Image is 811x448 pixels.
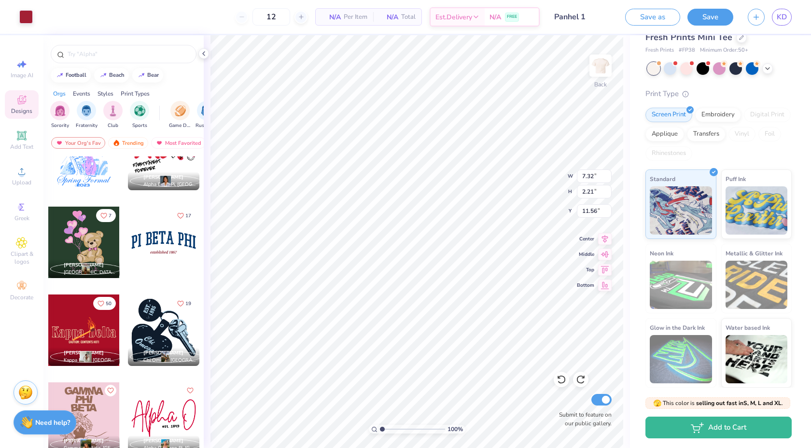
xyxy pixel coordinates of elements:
[489,12,501,22] span: N/A
[696,399,782,407] strong: selling out fast in S, M, L and XL
[726,261,788,309] img: Metallic & Glitter Ink
[108,122,118,129] span: Club
[679,46,695,55] span: # FP38
[379,12,398,22] span: N/A
[108,105,118,116] img: Club Image
[64,350,104,356] span: [PERSON_NAME]
[56,140,63,146] img: most_fav.gif
[196,101,218,129] button: filter button
[744,108,791,122] div: Digital Print
[645,417,792,438] button: Add to Cart
[93,297,116,310] button: Like
[94,68,129,83] button: beach
[625,9,680,26] button: Save as
[591,56,610,75] img: Back
[143,437,183,444] span: [PERSON_NAME]
[201,105,212,116] img: Rush & Bid Image
[645,46,674,55] span: Fresh Prints
[777,12,787,23] span: KD
[155,140,163,146] img: most_fav.gif
[687,9,733,26] button: Save
[401,12,416,22] span: Total
[73,89,90,98] div: Events
[758,127,781,141] div: Foil
[96,209,116,222] button: Like
[51,68,91,83] button: football
[435,12,472,22] span: Est. Delivery
[130,101,149,129] div: filter for Sports
[695,108,741,122] div: Embroidery
[132,68,163,83] button: bear
[196,122,218,129] span: Rush & Bid
[653,399,661,408] span: 🫣
[650,335,712,383] img: Glow in the Dark Ink
[10,143,33,151] span: Add Text
[50,101,70,129] div: filter for Sorority
[653,399,783,407] span: This color is .
[173,209,196,222] button: Like
[547,7,618,27] input: Untitled Design
[650,261,712,309] img: Neon Ink
[12,179,31,186] span: Upload
[185,301,191,306] span: 19
[51,137,105,149] div: Your Org's Fav
[645,146,692,161] div: Rhinestones
[76,122,98,129] span: Fraternity
[344,12,367,22] span: Per Item
[687,127,726,141] div: Transfers
[103,101,123,129] button: filter button
[112,140,120,146] img: trending.gif
[700,46,748,55] span: Minimum Order: 50 +
[55,105,66,116] img: Sorority Image
[184,385,196,396] button: Like
[64,437,104,444] span: [PERSON_NAME]
[577,282,594,289] span: Bottom
[645,127,684,141] div: Applique
[185,213,191,218] span: 17
[554,410,612,428] label: Submit to feature on our public gallery.
[147,72,159,78] div: bear
[53,89,66,98] div: Orgs
[645,108,692,122] div: Screen Print
[64,269,116,276] span: [GEOGRAPHIC_DATA], [US_STATE][GEOGRAPHIC_DATA]
[650,248,673,258] span: Neon Ink
[130,101,149,129] button: filter button
[50,101,70,129] button: filter button
[132,122,147,129] span: Sports
[121,89,150,98] div: Print Types
[76,101,98,129] div: filter for Fraternity
[594,80,607,89] div: Back
[81,105,92,116] img: Fraternity Image
[726,322,770,333] span: Water based Ink
[67,49,190,59] input: Try "Alpha"
[108,137,148,149] div: Trending
[64,262,104,268] span: [PERSON_NAME]
[11,107,32,115] span: Designs
[196,101,218,129] div: filter for Rush & Bid
[577,236,594,242] span: Center
[726,248,783,258] span: Metallic & Glitter Ink
[726,186,788,235] img: Puff Ink
[64,357,116,364] span: Kappa Delta, [GEOGRAPHIC_DATA]
[507,14,517,20] span: FREE
[726,335,788,383] img: Water based Ink
[650,322,705,333] span: Glow in the Dark Ink
[447,425,463,434] span: 100 %
[322,12,341,22] span: N/A
[726,174,746,184] span: Puff Ink
[35,418,70,427] strong: Need help?
[175,105,186,116] img: Game Day Image
[169,122,191,129] span: Game Day
[645,88,792,99] div: Print Type
[66,72,86,78] div: football
[134,105,145,116] img: Sports Image
[143,350,183,356] span: [PERSON_NAME]
[252,8,290,26] input: – –
[56,72,64,78] img: trend_line.gif
[51,122,69,129] span: Sorority
[109,72,125,78] div: beach
[5,250,39,266] span: Clipart & logos
[645,31,732,43] span: Fresh Prints Mini Tee
[143,181,196,188] span: Alpha Delta Pi, [GEOGRAPHIC_DATA][US_STATE]
[11,71,33,79] span: Image AI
